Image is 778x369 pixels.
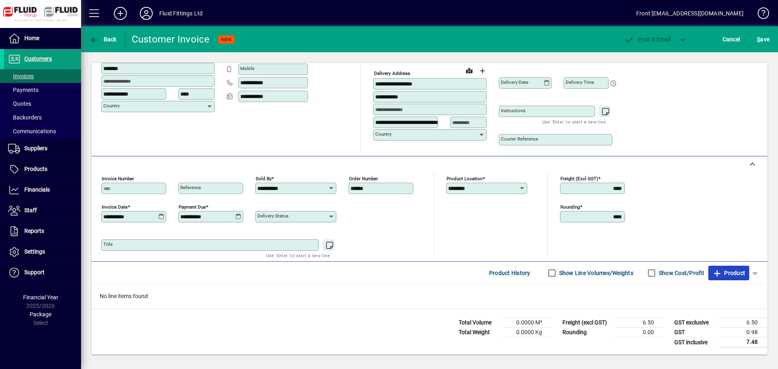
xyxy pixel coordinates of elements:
a: Quotes [4,97,81,111]
span: Products [24,166,47,172]
span: Settings [24,248,45,255]
a: Home [4,28,81,49]
td: Rounding [558,328,615,337]
a: Payments [4,83,81,97]
td: Total Volume [455,318,503,328]
a: Invoices [4,69,81,83]
span: Backorders [8,114,42,121]
a: Knowledge Base [752,2,768,28]
mat-label: Delivery date [501,79,528,85]
a: Products [4,159,81,179]
button: Product [708,266,749,280]
label: Show Cost/Profit [657,269,704,277]
button: Choose address [476,64,489,77]
a: Staff [4,200,81,221]
td: GST inclusive [670,337,719,348]
td: GST exclusive [670,318,719,328]
button: Back [88,32,119,47]
span: Financial Year [23,294,58,301]
app-page-header-button: Back [81,32,126,47]
td: 0.00 [615,328,664,337]
span: Reports [24,228,44,234]
button: Save [755,32,772,47]
button: Post & Email [620,32,675,47]
button: Cancel [720,32,742,47]
mat-label: Product location [447,176,483,181]
td: 0.0000 M³ [503,318,552,328]
button: Product History [486,266,534,280]
a: Backorders [4,111,81,124]
span: Quotes [8,100,31,107]
mat-label: Freight (excl GST) [560,176,598,181]
a: Communications [4,124,81,138]
span: Customers [24,55,52,62]
span: Suppliers [24,145,47,151]
a: Support [4,262,81,283]
td: 6.50 [719,318,767,328]
span: Product [712,267,745,279]
span: Invoices [8,73,34,79]
mat-label: Mobile [240,66,254,71]
span: Cancel [722,33,740,46]
span: P [638,36,642,43]
div: Customer Invoice [132,33,210,46]
span: Communications [8,128,56,134]
td: GST [670,328,719,337]
span: Support [24,269,45,275]
mat-label: Invoice number [102,176,134,181]
mat-hint: Use 'Enter' to start a new line [542,117,606,126]
a: Reports [4,221,81,241]
span: Back [90,36,117,43]
mat-label: Country [103,103,120,109]
td: 6.50 [615,318,664,328]
div: Fluid Fittings Ltd [159,7,203,20]
td: Freight (excl GST) [558,318,615,328]
div: No line items found [92,284,767,309]
span: Product History [489,267,530,279]
mat-label: Delivery time [566,79,594,85]
button: Add [107,6,133,21]
td: 0.98 [719,328,767,337]
button: Profile [133,6,159,21]
mat-label: Courier Reference [501,136,538,142]
span: NEW [221,37,231,42]
span: ost & Email [624,36,671,43]
mat-label: Reference [180,185,201,190]
span: Package [30,311,51,318]
span: ave [757,33,769,46]
span: Payments [8,87,38,93]
label: Show Line Volumes/Weights [558,269,633,277]
td: 0.0000 Kg [503,328,552,337]
span: Staff [24,207,37,213]
mat-label: Payment due [179,204,206,210]
td: 7.48 [719,337,767,348]
a: Settings [4,242,81,262]
mat-label: Instructions [501,108,526,113]
mat-label: Rounding [560,204,580,210]
mat-label: Invoice date [102,204,128,210]
mat-label: Country [375,131,391,137]
span: S [757,36,760,43]
mat-label: Delivery status [257,213,289,219]
div: Front [EMAIL_ADDRESS][DOMAIN_NAME] [636,7,744,20]
span: Financials [24,186,50,193]
a: Suppliers [4,139,81,159]
a: View on map [463,64,476,77]
mat-label: Order number [349,176,378,181]
span: Home [24,35,39,41]
mat-label: Title [103,241,113,247]
mat-hint: Use 'Enter' to start a new line [266,251,330,260]
td: Total Weight [455,328,503,337]
a: Financials [4,180,81,200]
mat-label: Sold by [256,176,271,181]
